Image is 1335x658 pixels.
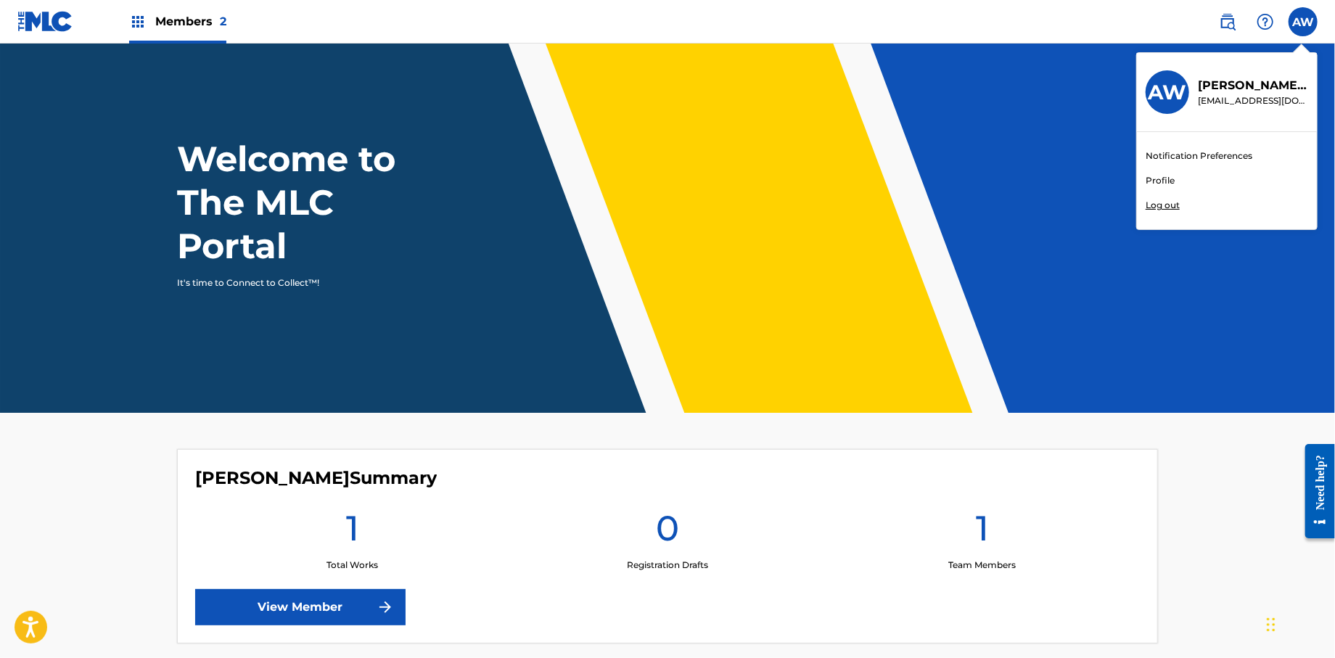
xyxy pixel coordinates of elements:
p: Log out [1146,199,1180,212]
p: Team Members [948,559,1016,572]
iframe: Resource Center [1294,432,1335,549]
a: Profile [1146,174,1175,187]
h1: 0 [656,506,679,559]
p: It's time to Connect to Collect™! [177,276,429,289]
p: Total Works [326,559,378,572]
h4: Anthony Wells [195,467,437,489]
h1: 1 [976,506,989,559]
h1: Welcome to The MLC Portal [177,137,448,268]
img: search [1219,13,1236,30]
h1: 1 [346,506,359,559]
img: MLC Logo [17,11,73,32]
div: User Menu [1289,7,1318,36]
img: help [1257,13,1274,30]
img: f7272a7cc735f4ea7f67.svg [377,599,394,616]
iframe: Chat Widget [1262,588,1335,658]
img: Top Rightsholders [129,13,147,30]
a: View Member [195,589,406,625]
span: 2 [220,15,226,28]
p: trock51@gmail.com [1198,94,1308,107]
div: Drag [1267,603,1276,646]
span: Members [155,13,226,30]
div: Help [1251,7,1280,36]
p: Anthony Wells [1198,77,1308,94]
a: Public Search [1213,7,1242,36]
p: Registration Drafts [627,559,708,572]
h3: AW [1149,80,1187,105]
a: Notification Preferences [1146,149,1252,163]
